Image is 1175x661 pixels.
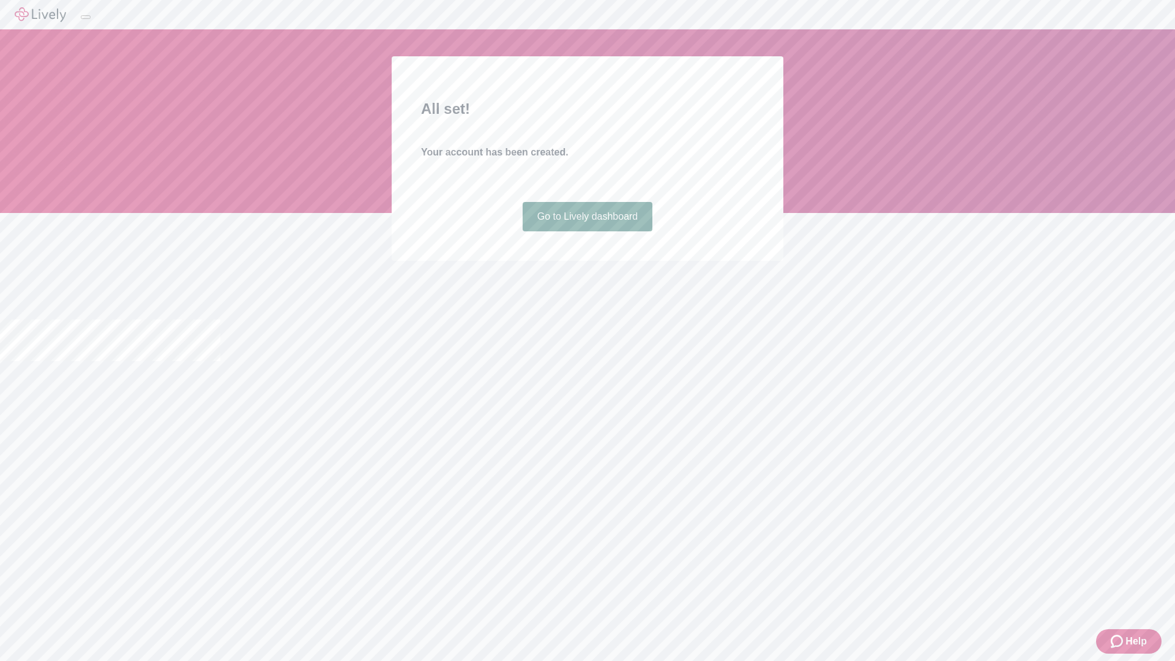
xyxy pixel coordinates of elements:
[421,145,754,160] h4: Your account has been created.
[1125,634,1147,649] span: Help
[1111,634,1125,649] svg: Zendesk support icon
[523,202,653,231] a: Go to Lively dashboard
[15,7,66,22] img: Lively
[1096,629,1162,654] button: Zendesk support iconHelp
[81,15,91,19] button: Log out
[421,98,754,120] h2: All set!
